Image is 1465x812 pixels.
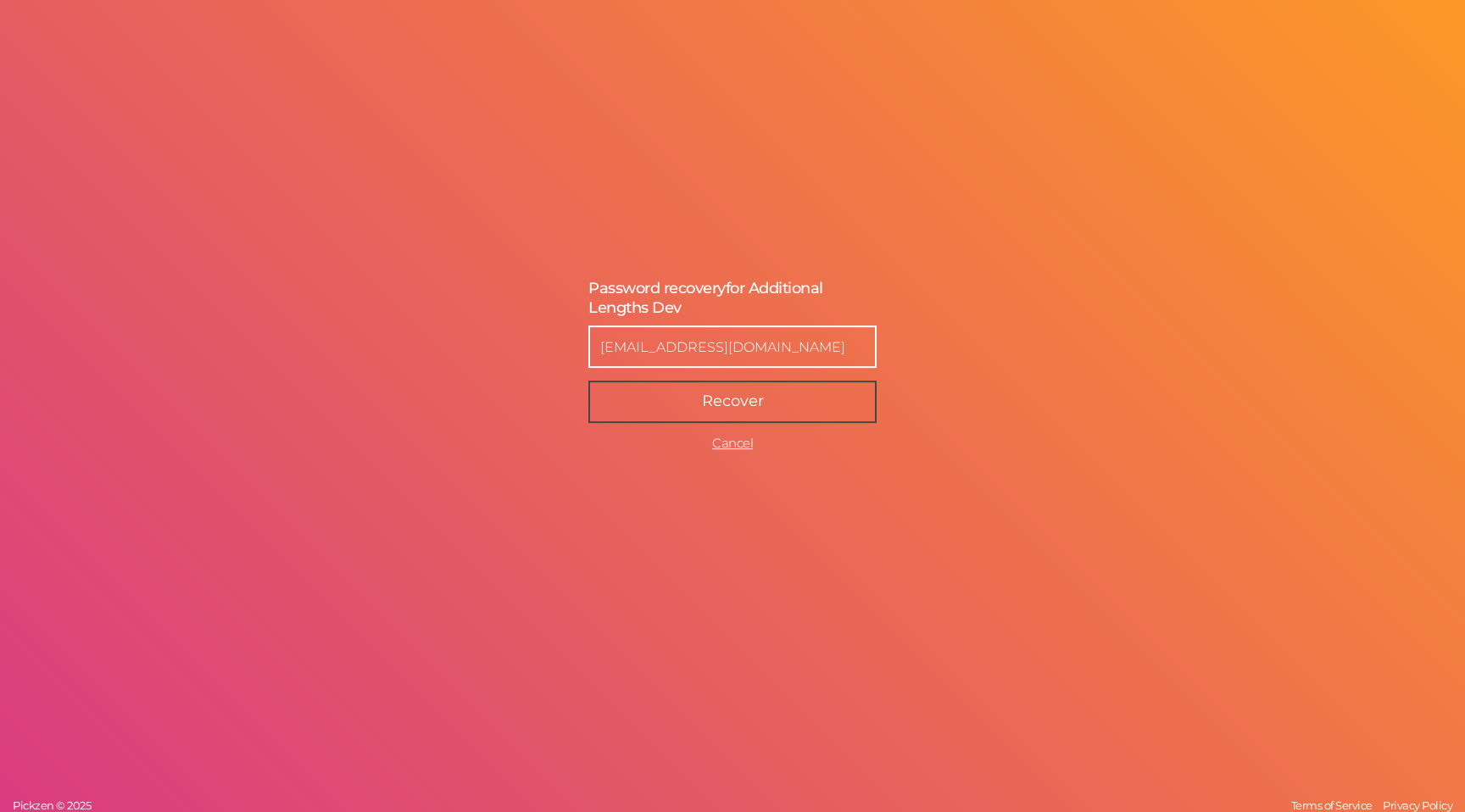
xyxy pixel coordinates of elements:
button: Recover [588,381,877,423]
input: Enter your e-mail [588,325,877,368]
a: Cancel [712,435,753,451]
span: Terms of Service [1291,798,1373,812]
span: Password recovery [588,279,726,298]
span: Recover [702,392,764,410]
span: Privacy Policy [1383,798,1452,812]
a: Privacy Policy [1379,798,1457,812]
a: Terms of Service [1287,798,1377,812]
a: Pickzen © 2025 [8,798,95,812]
span: for Additional Lengths Dev [588,279,823,317]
